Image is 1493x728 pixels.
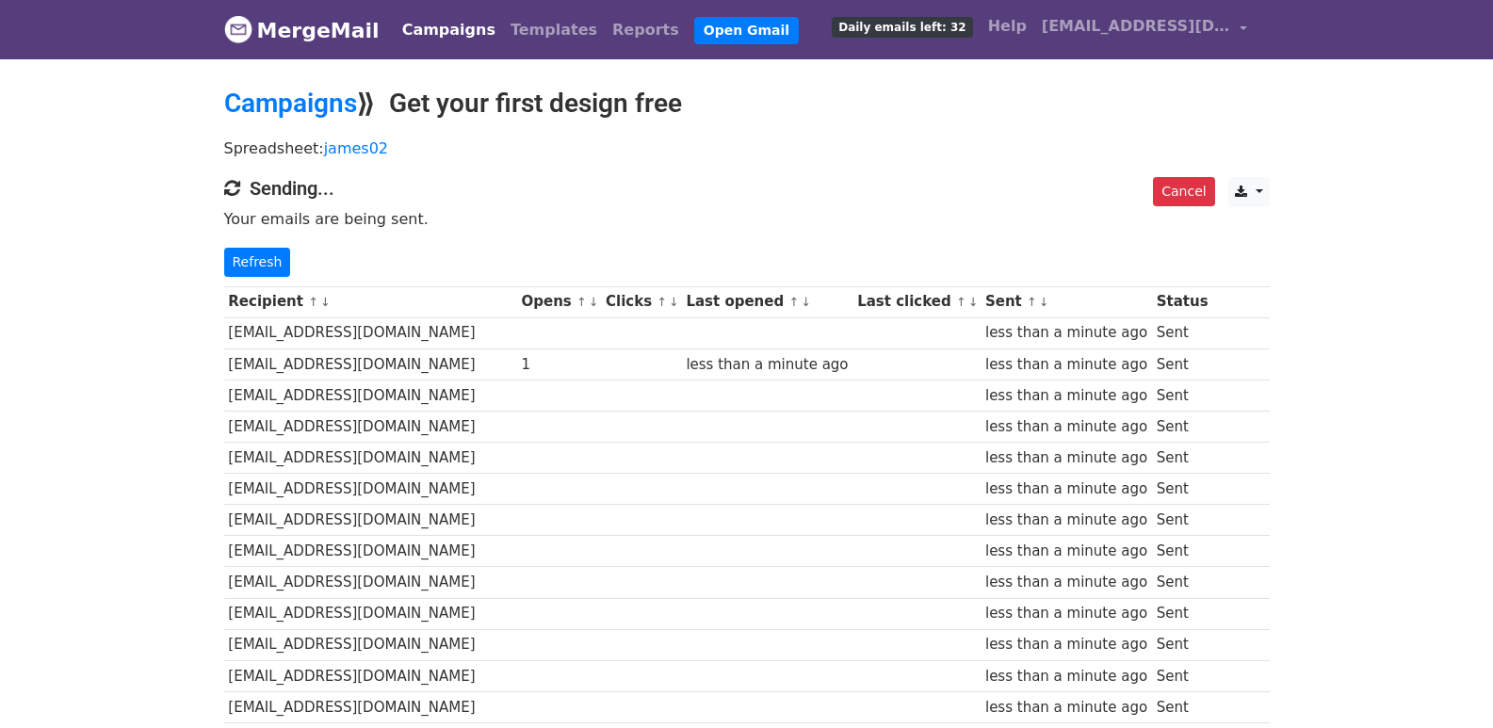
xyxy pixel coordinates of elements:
div: less than a minute ago [985,322,1147,344]
a: Campaigns [224,88,357,119]
td: Sent [1152,380,1212,411]
div: less than a minute ago [985,354,1147,376]
h4: Sending... [224,177,1270,200]
a: ↑ [576,295,587,309]
div: less than a minute ago [985,447,1147,469]
td: Sent [1152,536,1212,567]
a: ↑ [1027,295,1037,309]
p: Your emails are being sent. [224,209,1270,229]
td: Sent [1152,691,1212,722]
a: ↑ [308,295,318,309]
a: Cancel [1153,177,1214,206]
td: Sent [1152,411,1212,442]
td: [EMAIL_ADDRESS][DOMAIN_NAME] [224,505,517,536]
a: ↓ [589,295,599,309]
td: Sent [1152,629,1212,660]
td: Sent [1152,317,1212,348]
p: Spreadsheet: [224,138,1270,158]
td: [EMAIL_ADDRESS][DOMAIN_NAME] [224,567,517,598]
a: MergeMail [224,10,380,50]
a: [EMAIL_ADDRESS][DOMAIN_NAME] [1034,8,1255,52]
a: Templates [503,11,605,49]
div: less than a minute ago [985,572,1147,593]
a: ↑ [657,295,667,309]
td: Sent [1152,660,1212,691]
td: Sent [1152,443,1212,474]
a: ↓ [669,295,679,309]
td: Sent [1152,348,1212,380]
span: Daily emails left: 32 [832,17,972,38]
a: ↓ [968,295,979,309]
a: james02 [324,139,388,157]
th: Status [1152,286,1212,317]
td: [EMAIL_ADDRESS][DOMAIN_NAME] [224,474,517,505]
a: ↓ [801,295,811,309]
div: less than a minute ago [985,510,1147,531]
th: Last clicked [852,286,981,317]
td: Sent [1152,598,1212,629]
td: [EMAIL_ADDRESS][DOMAIN_NAME] [224,348,517,380]
td: [EMAIL_ADDRESS][DOMAIN_NAME] [224,598,517,629]
a: ↓ [1039,295,1049,309]
th: Recipient [224,286,517,317]
div: less than a minute ago [686,354,848,376]
td: [EMAIL_ADDRESS][DOMAIN_NAME] [224,629,517,660]
td: [EMAIL_ADDRESS][DOMAIN_NAME] [224,660,517,691]
img: MergeMail logo [224,15,252,43]
div: less than a minute ago [985,478,1147,500]
th: Sent [981,286,1152,317]
a: Campaigns [395,11,503,49]
a: Reports [605,11,687,49]
td: [EMAIL_ADDRESS][DOMAIN_NAME] [224,317,517,348]
a: Daily emails left: 32 [824,8,980,45]
span: [EMAIL_ADDRESS][DOMAIN_NAME] [1042,15,1230,38]
td: [EMAIL_ADDRESS][DOMAIN_NAME] [224,536,517,567]
td: Sent [1152,474,1212,505]
div: less than a minute ago [985,416,1147,438]
a: Refresh [224,248,291,277]
a: ↑ [788,295,799,309]
th: Last opened [682,286,853,317]
div: less than a minute ago [985,634,1147,655]
th: Opens [517,286,602,317]
div: less than a minute ago [985,697,1147,719]
div: less than a minute ago [985,603,1147,624]
td: Sent [1152,505,1212,536]
div: less than a minute ago [985,385,1147,407]
td: Sent [1152,567,1212,598]
td: [EMAIL_ADDRESS][DOMAIN_NAME] [224,411,517,442]
th: Clicks [601,286,681,317]
td: [EMAIL_ADDRESS][DOMAIN_NAME] [224,380,517,411]
td: [EMAIL_ADDRESS][DOMAIN_NAME] [224,691,517,722]
div: less than a minute ago [985,666,1147,688]
a: ↓ [320,295,331,309]
h2: ⟫ Get your first design free [224,88,1270,120]
a: Open Gmail [694,17,799,44]
div: 1 [521,354,596,376]
a: Help [981,8,1034,45]
td: [EMAIL_ADDRESS][DOMAIN_NAME] [224,443,517,474]
div: less than a minute ago [985,541,1147,562]
a: ↑ [956,295,966,309]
